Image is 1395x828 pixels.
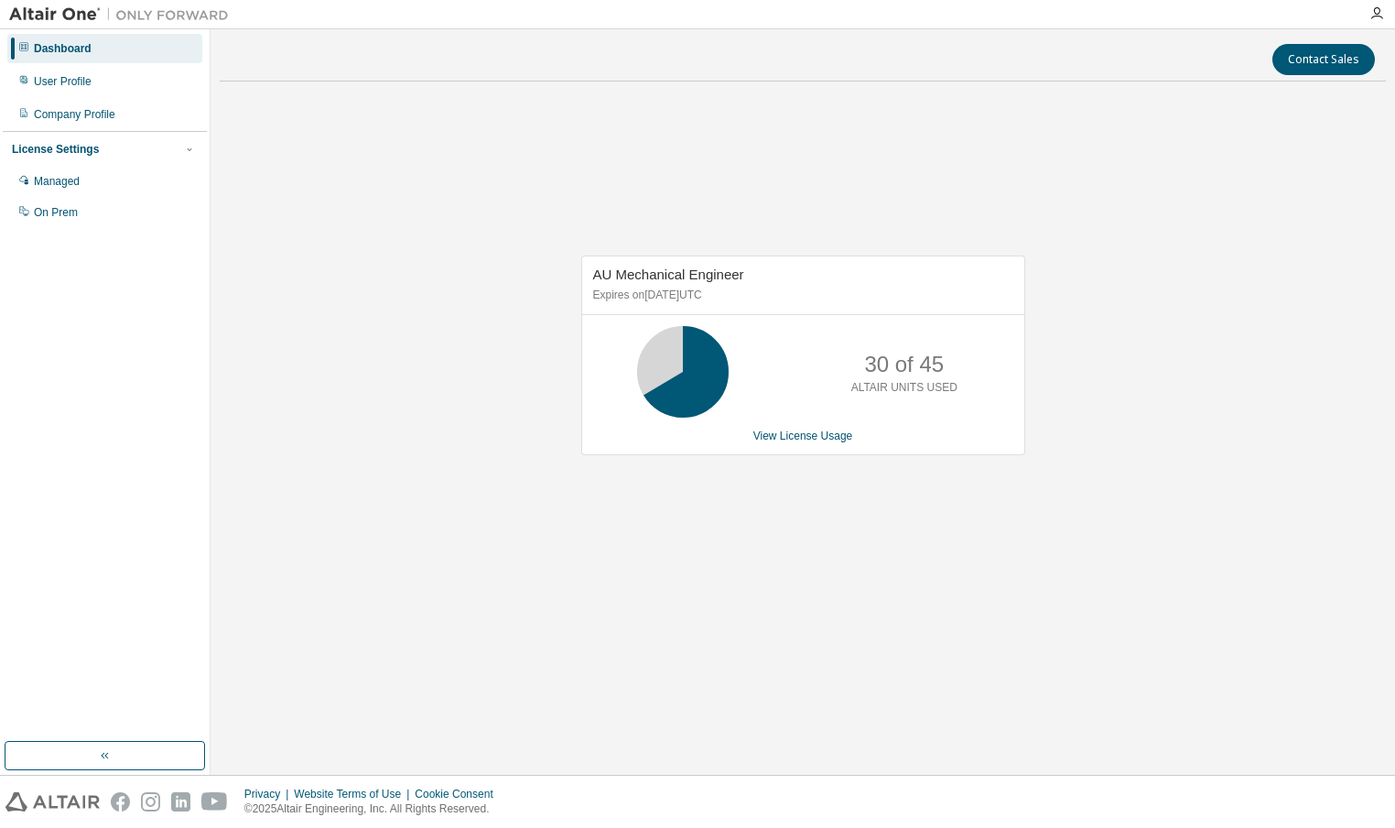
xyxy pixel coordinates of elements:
[34,174,80,189] div: Managed
[34,205,78,220] div: On Prem
[415,787,503,801] div: Cookie Consent
[593,267,744,282] span: AU Mechanical Engineer
[201,792,228,812] img: youtube.svg
[294,787,415,801] div: Website Terms of Use
[12,142,99,157] div: License Settings
[1272,44,1375,75] button: Contact Sales
[244,801,504,817] p: © 2025 Altair Engineering, Inc. All Rights Reserved.
[851,380,957,396] p: ALTAIR UNITS USED
[593,288,1009,303] p: Expires on [DATE] UTC
[5,792,100,812] img: altair_logo.svg
[34,107,115,122] div: Company Profile
[34,41,92,56] div: Dashboard
[141,792,160,812] img: instagram.svg
[244,787,294,801] div: Privacy
[753,430,853,442] a: View License Usage
[9,5,238,24] img: Altair One
[34,74,92,89] div: User Profile
[171,792,190,812] img: linkedin.svg
[864,349,944,380] p: 30 of 45
[111,792,130,812] img: facebook.svg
